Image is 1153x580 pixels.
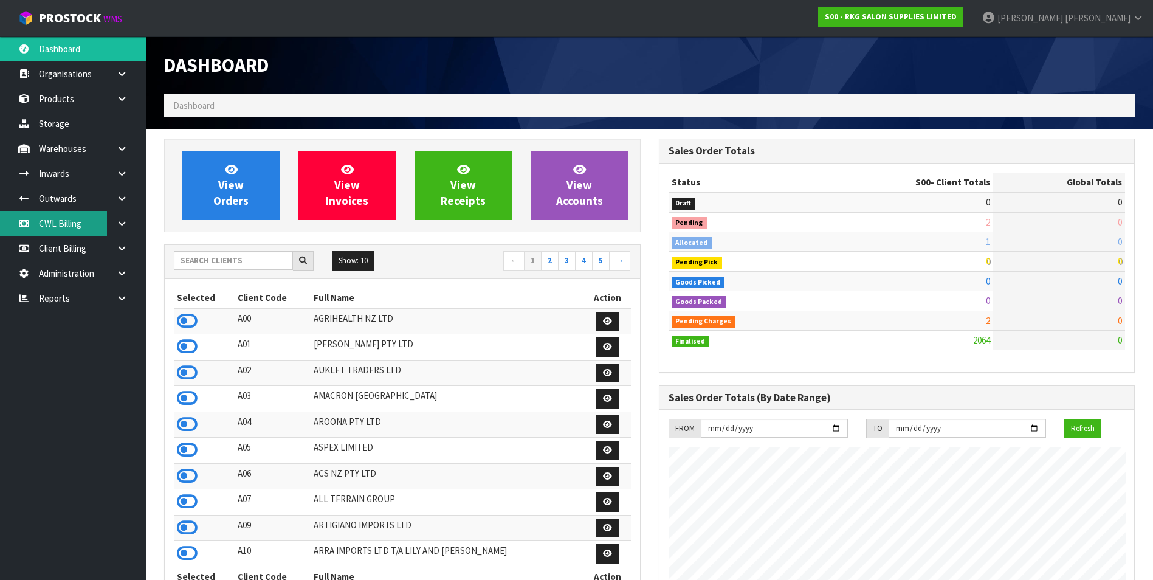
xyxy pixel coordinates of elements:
[672,198,696,210] span: Draft
[986,255,990,267] span: 0
[332,251,374,271] button: Show: 10
[669,392,1126,404] h3: Sales Order Totals (By Date Range)
[173,100,215,111] span: Dashboard
[672,336,710,348] span: Finalised
[1118,295,1122,306] span: 0
[986,315,990,326] span: 2
[311,360,585,386] td: AUKLET TRADERS LTD
[1118,334,1122,346] span: 0
[1064,419,1101,438] button: Refresh
[174,288,235,308] th: Selected
[311,438,585,464] td: ASPEX LIMITED
[311,334,585,361] td: [PERSON_NAME] PTY LTD
[986,295,990,306] span: 0
[311,288,585,308] th: Full Name
[986,236,990,247] span: 1
[1065,12,1131,24] span: [PERSON_NAME]
[415,151,512,220] a: ViewReceipts
[592,251,610,271] a: 5
[503,251,525,271] a: ←
[986,275,990,287] span: 0
[997,12,1063,24] span: [PERSON_NAME]
[1118,196,1122,208] span: 0
[669,145,1126,157] h3: Sales Order Totals
[235,308,311,334] td: A00
[915,176,931,188] span: S00
[235,463,311,489] td: A06
[182,151,280,220] a: ViewOrders
[235,288,311,308] th: Client Code
[672,257,723,269] span: Pending Pick
[174,251,293,270] input: Search clients
[531,151,628,220] a: ViewAccounts
[866,419,889,438] div: TO
[541,251,559,271] a: 2
[298,151,396,220] a: ViewInvoices
[213,162,249,208] span: View Orders
[986,216,990,228] span: 2
[311,541,585,567] td: ARRA IMPORTS LTD T/A LILY AND [PERSON_NAME]
[558,251,576,271] a: 3
[993,173,1125,192] th: Global Totals
[585,288,631,308] th: Action
[669,419,701,438] div: FROM
[1118,216,1122,228] span: 0
[235,515,311,541] td: A09
[1118,315,1122,326] span: 0
[311,489,585,516] td: ALL TERRAIN GROUP
[973,334,990,346] span: 2064
[672,277,725,289] span: Goods Picked
[311,463,585,489] td: ACS NZ PTY LTD
[235,541,311,567] td: A10
[235,489,311,516] td: A07
[672,217,707,229] span: Pending
[311,515,585,541] td: ARTIGIANO IMPORTS LTD
[235,334,311,361] td: A01
[819,173,993,192] th: - Client Totals
[311,412,585,438] td: AROONA PTY LTD
[672,316,736,328] span: Pending Charges
[235,386,311,412] td: A03
[669,173,819,192] th: Status
[411,251,631,272] nav: Page navigation
[825,12,957,22] strong: S00 - RKG SALON SUPPLIES LIMITED
[441,162,486,208] span: View Receipts
[39,10,101,26] span: ProStock
[672,296,727,308] span: Goods Packed
[235,360,311,386] td: A02
[556,162,603,208] span: View Accounts
[524,251,542,271] a: 1
[1118,255,1122,267] span: 0
[609,251,630,271] a: →
[818,7,963,27] a: S00 - RKG SALON SUPPLIES LIMITED
[103,13,122,25] small: WMS
[18,10,33,26] img: cube-alt.png
[1118,236,1122,247] span: 0
[311,386,585,412] td: AMACRON [GEOGRAPHIC_DATA]
[672,237,712,249] span: Allocated
[575,251,593,271] a: 4
[164,53,269,77] span: Dashboard
[235,412,311,438] td: A04
[235,438,311,464] td: A05
[326,162,368,208] span: View Invoices
[986,196,990,208] span: 0
[1118,275,1122,287] span: 0
[311,308,585,334] td: AGRIHEALTH NZ LTD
